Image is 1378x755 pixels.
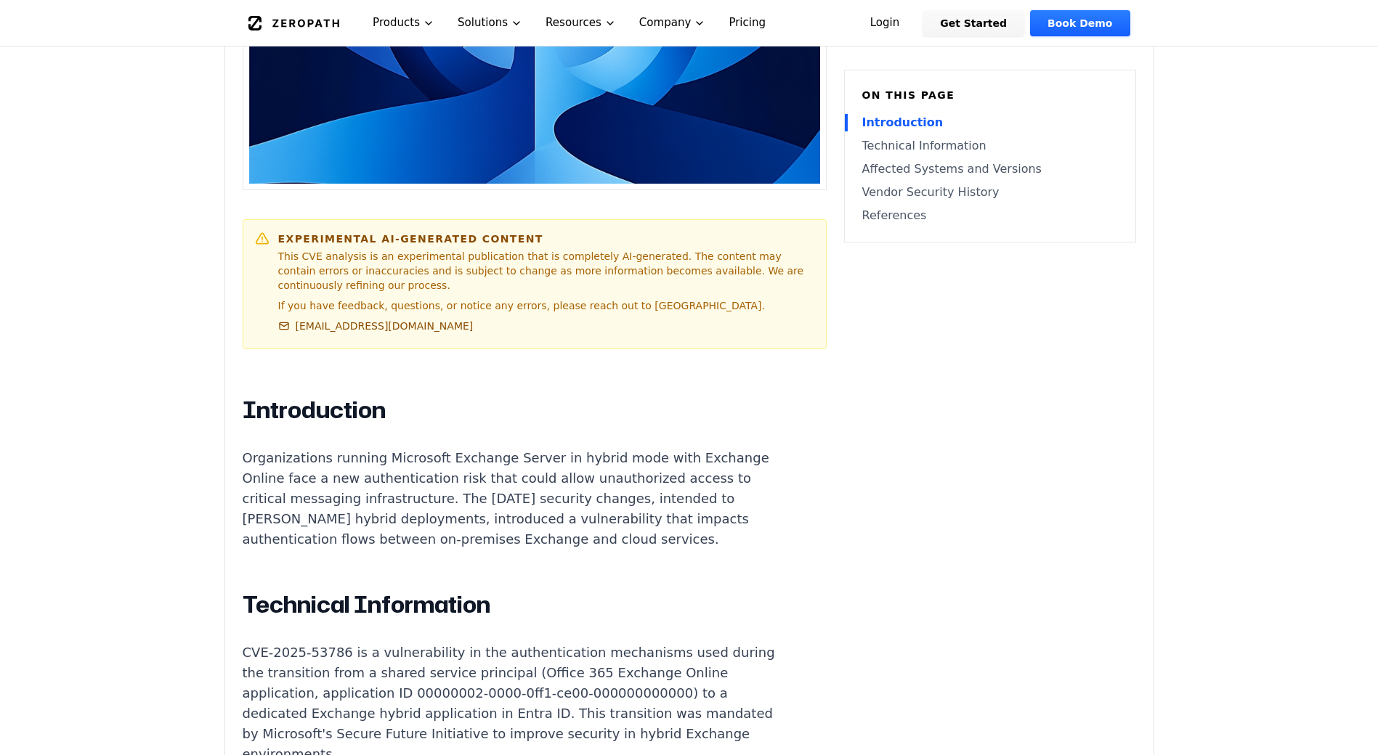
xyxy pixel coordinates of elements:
[243,396,783,425] h2: Introduction
[862,137,1118,155] a: Technical Information
[862,114,1118,131] a: Introduction
[862,160,1118,178] a: Affected Systems and Versions
[862,184,1118,201] a: Vendor Security History
[862,207,1118,224] a: References
[243,590,783,619] h2: Technical Information
[862,88,1118,102] h6: On this page
[1030,10,1130,36] a: Book Demo
[278,232,814,246] h6: Experimental AI-Generated Content
[853,10,917,36] a: Login
[278,319,474,333] a: [EMAIL_ADDRESS][DOMAIN_NAME]
[278,298,814,313] p: If you have feedback, questions, or notice any errors, please reach out to [GEOGRAPHIC_DATA].
[923,10,1024,36] a: Get Started
[278,249,814,293] p: This CVE analysis is an experimental publication that is completely AI-generated. The content may...
[243,448,783,550] p: Organizations running Microsoft Exchange Server in hybrid mode with Exchange Online face a new au...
